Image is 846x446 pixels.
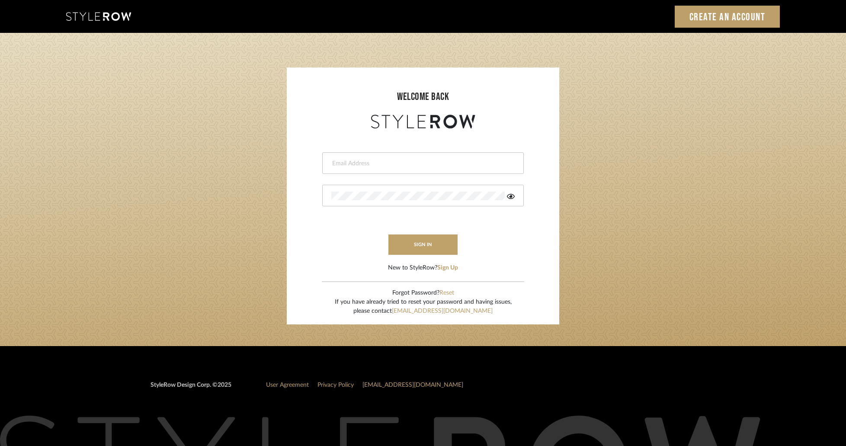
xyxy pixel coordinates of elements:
[362,382,463,388] a: [EMAIL_ADDRESS][DOMAIN_NAME]
[317,382,354,388] a: Privacy Policy
[392,308,493,314] a: [EMAIL_ADDRESS][DOMAIN_NAME]
[388,234,458,255] button: sign in
[388,263,458,273] div: New to StyleRow?
[295,89,551,105] div: welcome back
[151,381,231,397] div: StyleRow Design Corp. ©2025
[331,159,513,168] input: Email Address
[335,289,512,298] div: Forgot Password?
[335,298,512,316] div: If you have already tried to reset your password and having issues, please contact
[266,382,309,388] a: User Agreement
[675,6,780,28] a: Create an Account
[439,289,454,298] button: Reset
[437,263,458,273] button: Sign Up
